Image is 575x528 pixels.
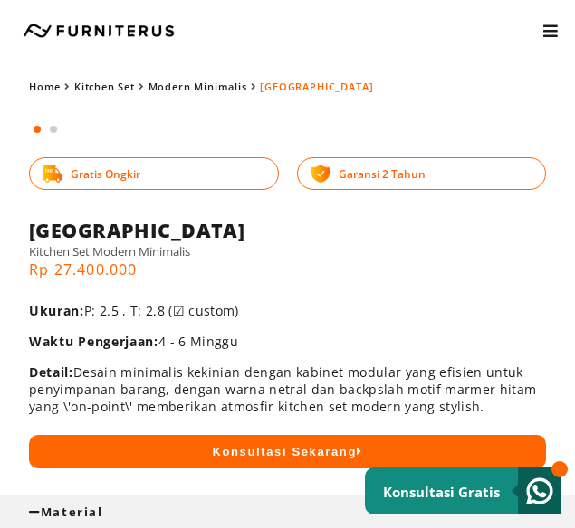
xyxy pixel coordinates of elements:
[149,80,247,93] a: Modern Minimalis
[29,80,61,93] a: Home
[29,363,73,381] span: Detail:
[29,504,546,520] div: Material
[29,217,546,243] h1: [GEOGRAPHIC_DATA]
[29,333,546,350] p: 4 - 6 Minggu
[29,302,546,319] p: P: 2.5 , T: 2.8 (☑ custom)
[29,243,546,259] h5: Kitchen Set Modern Minimalis
[365,467,561,514] a: Konsultasi Gratis
[260,80,373,93] span: [GEOGRAPHIC_DATA]
[339,166,426,182] span: Garansi 2 Tahun
[29,363,546,415] p: Desain minimalis kekinian dengan kabinet modular yang efisien untuk penyimpanan barang, dengan wa...
[29,333,158,350] span: Waktu Pengerjaan:
[71,166,140,182] span: Gratis Ongkir
[29,435,546,468] button: Konsultasi Sekarang
[74,80,135,93] a: Kitchen Set
[29,302,84,319] span: Ukuran:
[29,259,546,279] p: Rp 27.400.000
[383,483,500,501] small: Konsultasi Gratis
